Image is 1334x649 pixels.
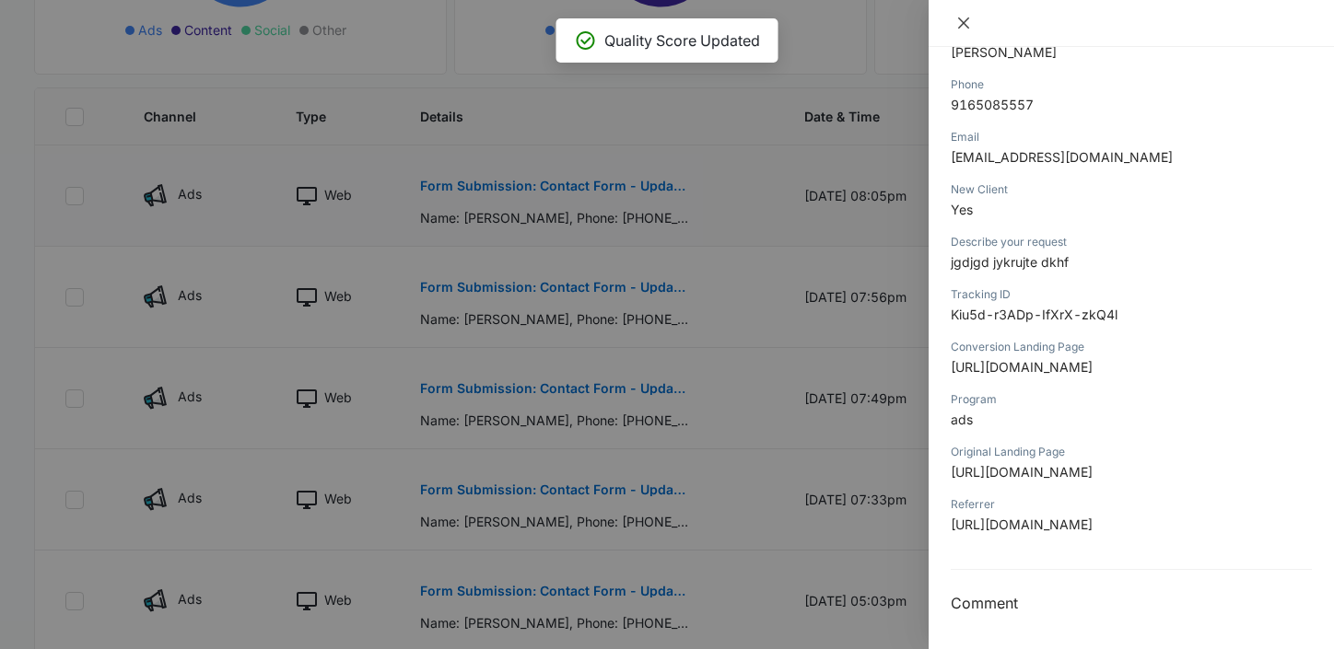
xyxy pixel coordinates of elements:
div: Phone [951,76,1312,93]
span: 9165085557 [951,97,1034,112]
span: jgdjgd jykrujte dkhf [951,254,1069,270]
div: Conversion Landing Page [951,339,1312,355]
div: Keywords by Traffic [204,109,310,121]
img: tab_domain_overview_orange.svg [50,107,64,122]
div: Tracking ID [951,286,1312,303]
h3: Comment [951,592,1312,614]
span: [URL][DOMAIN_NAME] [951,359,1093,375]
span: [PERSON_NAME] [951,44,1057,60]
div: Program [951,391,1312,408]
span: close [956,16,971,30]
div: Domain: [DOMAIN_NAME] [48,48,203,63]
div: Original Landing Page [951,444,1312,460]
img: website_grey.svg [29,48,44,63]
span: ads [951,411,973,427]
div: Domain Overview [70,109,165,121]
div: New Client [951,181,1312,198]
span: Kiu5d-r3ADp-IfXrX-zkQ4l [951,307,1118,322]
div: Email [951,129,1312,145]
button: Close [951,15,977,31]
div: v 4.0.25 [52,29,90,44]
p: Quality Score Updated [604,29,760,52]
img: logo_orange.svg [29,29,44,44]
div: Describe your request [951,234,1312,250]
span: [URL][DOMAIN_NAME] [951,516,1093,532]
span: [URL][DOMAIN_NAME] [951,464,1093,480]
div: Referrer [951,496,1312,513]
span: [EMAIL_ADDRESS][DOMAIN_NAME] [951,149,1173,165]
img: tab_keywords_by_traffic_grey.svg [183,107,198,122]
span: Yes [951,202,973,217]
